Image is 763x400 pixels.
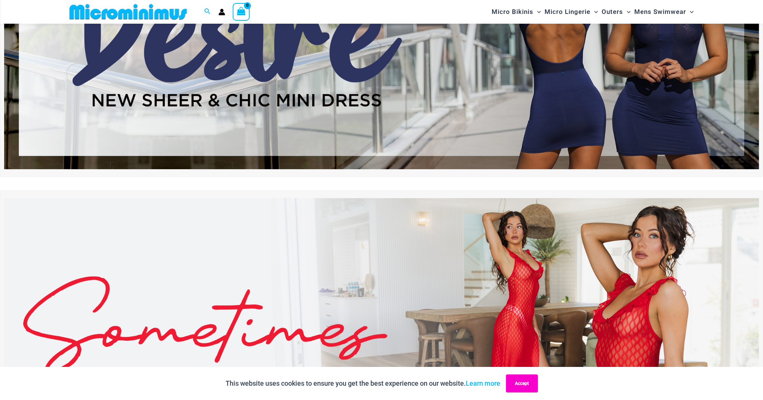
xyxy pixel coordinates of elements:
[590,2,598,21] span: Menu Toggle
[545,2,590,21] span: Micro Lingerie
[490,2,543,21] a: Micro BikinisMenu ToggleMenu Toggle
[466,379,500,387] a: Learn more
[686,2,694,21] span: Menu Toggle
[543,2,600,21] a: Micro LingerieMenu ToggleMenu Toggle
[226,378,500,389] p: This website uses cookies to ensure you get the best experience on our website.
[533,2,541,21] span: Menu Toggle
[602,2,623,21] span: Outers
[623,2,631,21] span: Menu Toggle
[600,2,632,21] a: OutersMenu ToggleMenu Toggle
[632,2,695,21] a: Mens SwimwearMenu ToggleMenu Toggle
[218,9,225,15] a: Account icon link
[233,3,250,20] a: View Shopping Cart, empty
[489,1,697,23] nav: Site Navigation
[66,3,190,20] img: MM SHOP LOGO FLAT
[492,2,533,21] span: Micro Bikinis
[506,374,538,392] button: Accept
[634,2,686,21] span: Mens Swimwear
[204,7,211,17] a: Search icon link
